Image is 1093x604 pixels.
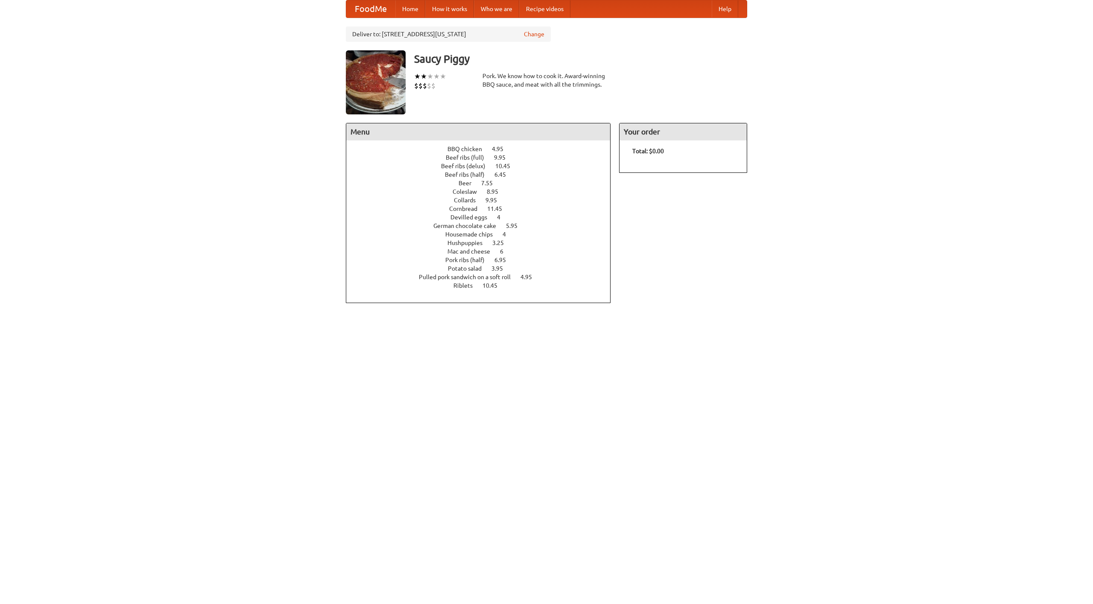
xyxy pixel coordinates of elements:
h4: Menu [346,123,610,140]
a: Change [524,30,544,38]
a: Hushpuppies 3.25 [447,239,520,246]
a: Pulled pork sandwich on a soft roll 4.95 [419,274,548,280]
span: Pulled pork sandwich on a soft roll [419,274,519,280]
li: ★ [421,72,427,81]
span: 5.95 [506,222,526,229]
a: Potato salad 3.95 [448,265,519,272]
a: Devilled eggs 4 [450,214,516,221]
span: BBQ chicken [447,146,491,152]
span: Coleslaw [453,188,485,195]
a: Riblets 10.45 [453,282,513,289]
li: ★ [433,72,440,81]
span: Mac and cheese [447,248,499,255]
span: Collards [454,197,484,204]
a: Who we are [474,0,519,18]
span: Housemade chips [445,231,501,238]
b: Total: $0.00 [632,148,664,155]
li: $ [423,81,427,90]
a: Beef ribs (full) 9.95 [446,154,521,161]
div: Pork. We know how to cook it. Award-winning BBQ sauce, and meat with all the trimmings. [482,72,611,89]
a: Cornbread 11.45 [449,205,518,212]
h3: Saucy Piggy [414,50,747,67]
li: ★ [440,72,446,81]
span: 6.45 [494,171,514,178]
span: 9.95 [485,197,506,204]
img: angular.jpg [346,50,406,114]
span: Beer [459,180,480,187]
a: German chocolate cake 5.95 [433,222,533,229]
span: 3.95 [491,265,511,272]
a: BBQ chicken 4.95 [447,146,519,152]
li: ★ [427,72,433,81]
li: $ [431,81,435,90]
a: Housemade chips 4 [445,231,522,238]
span: 3.25 [492,239,512,246]
a: Recipe videos [519,0,570,18]
a: Coleslaw 8.95 [453,188,514,195]
li: $ [427,81,431,90]
a: Help [712,0,738,18]
a: Beer 7.55 [459,180,509,187]
span: 6.95 [494,257,514,263]
span: German chocolate cake [433,222,505,229]
a: How it works [425,0,474,18]
a: FoodMe [346,0,395,18]
span: 9.95 [494,154,514,161]
span: 11.45 [487,205,511,212]
span: Hushpuppies [447,239,491,246]
span: 7.55 [481,180,501,187]
span: 4.95 [492,146,512,152]
span: Beef ribs (half) [445,171,493,178]
span: 4.95 [520,274,541,280]
span: 8.95 [487,188,507,195]
span: Potato salad [448,265,490,272]
span: Beef ribs (full) [446,154,493,161]
li: $ [414,81,418,90]
span: Beef ribs (delux) [441,163,494,169]
a: Beef ribs (delux) 10.45 [441,163,526,169]
li: $ [418,81,423,90]
span: Devilled eggs [450,214,496,221]
a: Collards 9.95 [454,197,513,204]
li: ★ [414,72,421,81]
a: Pork ribs (half) 6.95 [445,257,522,263]
span: 4 [503,231,514,238]
span: Riblets [453,282,481,289]
span: 10.45 [482,282,506,289]
div: Deliver to: [STREET_ADDRESS][US_STATE] [346,26,551,42]
h4: Your order [620,123,747,140]
span: 4 [497,214,509,221]
span: 6 [500,248,512,255]
span: 10.45 [495,163,519,169]
a: Beef ribs (half) 6.45 [445,171,522,178]
span: Pork ribs (half) [445,257,493,263]
a: Mac and cheese 6 [447,248,519,255]
a: Home [395,0,425,18]
span: Cornbread [449,205,486,212]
